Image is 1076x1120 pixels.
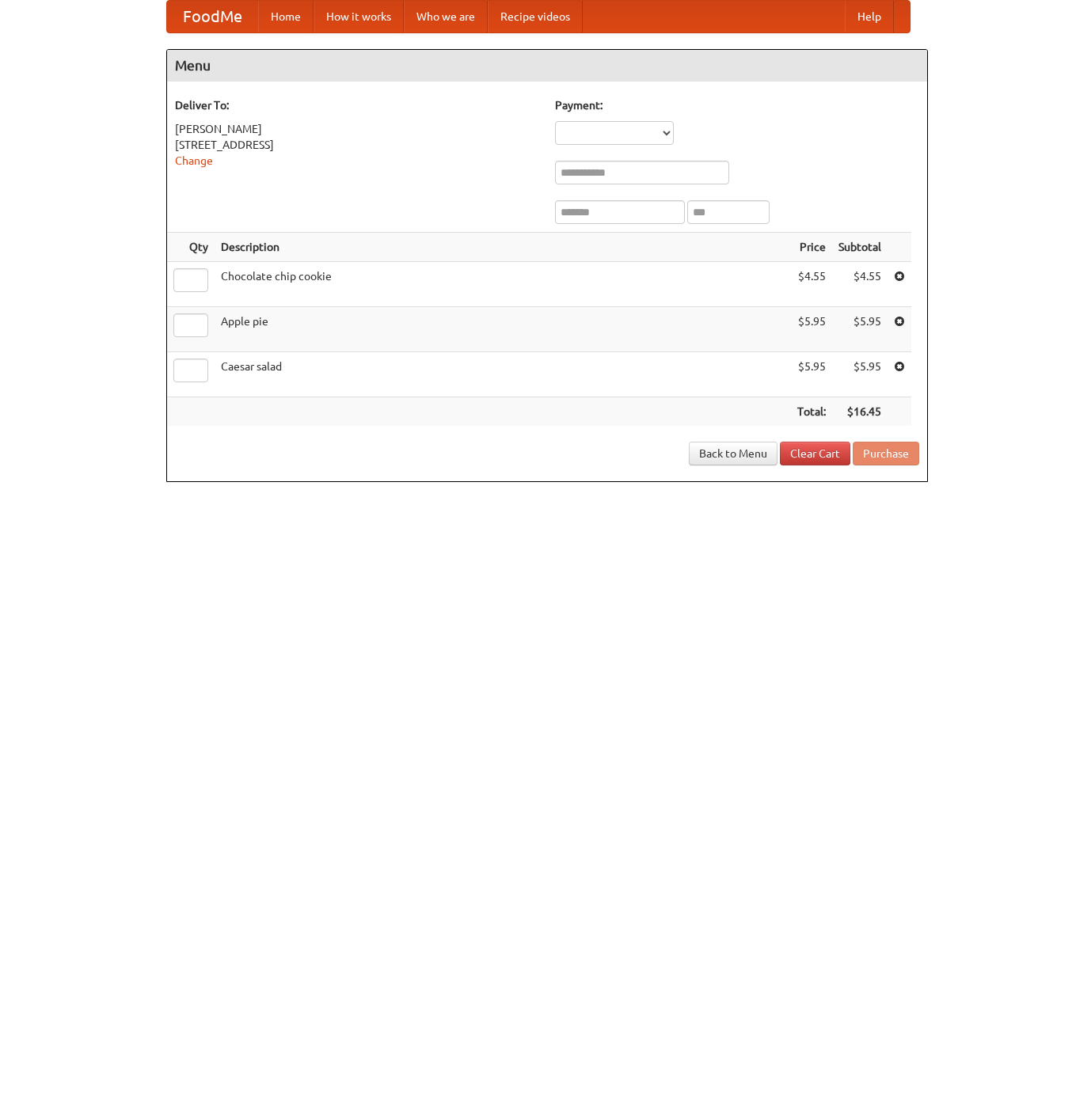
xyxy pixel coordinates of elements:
[167,233,215,262] th: Qty
[488,1,583,32] a: Recipe videos
[167,50,927,82] h4: Menu
[175,154,213,167] a: Change
[215,352,791,397] td: Caesar salad
[845,1,894,32] a: Help
[780,442,850,465] a: Clear Cart
[791,397,832,427] th: Total:
[258,1,314,32] a: Home
[832,352,888,397] td: $5.95
[791,262,832,307] td: $4.55
[175,121,539,137] div: [PERSON_NAME]
[832,397,888,427] th: $16.45
[791,352,832,397] td: $5.95
[167,1,258,32] a: FoodMe
[314,1,404,32] a: How it works
[215,307,791,352] td: Apple pie
[832,307,888,352] td: $5.95
[791,307,832,352] td: $5.95
[215,262,791,307] td: Chocolate chip cookie
[689,442,778,465] a: Back to Menu
[555,97,919,113] h5: Payment:
[175,137,539,153] div: [STREET_ADDRESS]
[175,97,539,113] h5: Deliver To:
[832,262,888,307] td: $4.55
[791,233,832,262] th: Price
[853,442,919,465] button: Purchase
[215,233,791,262] th: Description
[832,233,888,262] th: Subtotal
[404,1,488,32] a: Who we are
